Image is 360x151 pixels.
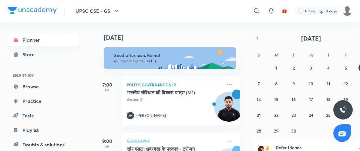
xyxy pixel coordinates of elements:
button: September 23, 2025 [289,110,298,120]
abbr: September 19, 2025 [344,97,348,102]
button: September 3, 2025 [306,63,316,73]
abbr: September 8, 2025 [275,81,278,87]
a: Playlist [8,124,78,136]
abbr: September 24, 2025 [309,112,313,118]
img: Company Logo [8,7,57,14]
button: September 29, 2025 [271,126,281,136]
abbr: September 28, 2025 [257,128,261,134]
a: Browse [8,80,78,93]
h6: Refer friends [276,144,351,151]
abbr: September 22, 2025 [274,112,278,118]
img: Komal [342,6,352,16]
a: Planner [8,34,78,46]
abbr: September 21, 2025 [257,112,261,118]
button: September 5, 2025 [341,63,351,73]
button: September 11, 2025 [324,79,333,88]
button: avatar [280,6,289,16]
h5: भारतीय संविधान की विकास यात्रा (M1) [127,90,202,96]
button: September 28, 2025 [254,126,264,136]
h6: SELF STUDY [8,70,78,80]
span: [DATE] [301,34,321,42]
button: September 10, 2025 [306,79,316,88]
h4: [DATE] [104,34,246,41]
button: September 15, 2025 [271,94,281,104]
p: Session 3 [127,97,222,102]
button: September 21, 2025 [254,110,264,120]
abbr: Monday [275,52,278,58]
abbr: September 14, 2025 [257,97,261,102]
button: September 30, 2025 [289,126,298,136]
abbr: September 11, 2025 [327,81,330,87]
abbr: Tuesday [292,52,295,58]
abbr: September 17, 2025 [309,97,313,102]
img: ttu [339,106,347,113]
button: September 25, 2025 [324,110,333,120]
a: Company Logo [8,7,57,15]
abbr: September 2, 2025 [293,65,295,71]
img: avatar [282,8,287,14]
abbr: September 23, 2025 [291,112,296,118]
button: September 14, 2025 [254,94,264,104]
abbr: September 4, 2025 [327,65,330,71]
p: [PERSON_NAME] [136,113,166,118]
abbr: September 18, 2025 [326,97,331,102]
abbr: September 9, 2025 [292,81,295,87]
button: September 24, 2025 [306,110,316,120]
button: September 8, 2025 [271,79,281,88]
img: afternoon [104,47,236,69]
p: Geography [127,137,222,145]
abbr: September 15, 2025 [274,97,278,102]
abbr: September 5, 2025 [345,65,347,71]
button: September 17, 2025 [306,94,316,104]
abbr: September 12, 2025 [344,81,348,87]
abbr: September 16, 2025 [291,97,296,102]
button: September 18, 2025 [324,94,333,104]
button: September 4, 2025 [324,63,333,73]
button: September 19, 2025 [341,94,351,104]
a: Tests [8,110,78,122]
abbr: September 1, 2025 [275,65,277,71]
button: September 2, 2025 [289,63,298,73]
a: Practice [8,95,78,107]
div: Store [22,51,38,58]
button: September 9, 2025 [289,79,298,88]
h6: Good afternoon, Komal [113,53,230,58]
button: September 16, 2025 [289,94,298,104]
p: Polity, Governance & IR [127,81,222,88]
abbr: September 25, 2025 [326,112,331,118]
abbr: September 29, 2025 [274,128,278,134]
abbr: September 10, 2025 [309,81,313,87]
h5: 9:00 [95,137,119,145]
abbr: Wednesday [309,52,314,58]
button: UPSC CSE - GS [72,5,123,17]
h5: 7:00 [95,81,119,88]
p: AM [95,88,119,92]
button: September 22, 2025 [271,110,281,120]
p: AM [95,145,119,148]
img: Avatar [214,95,244,124]
a: Doubts & solutions [8,139,78,151]
p: You have 4 events [DATE] [113,59,230,64]
abbr: September 30, 2025 [291,128,296,134]
abbr: Sunday [257,52,260,58]
img: streak [318,8,325,14]
a: Store [8,48,78,61]
abbr: September 3, 2025 [310,65,312,71]
button: September 1, 2025 [271,63,281,73]
abbr: Friday [345,52,347,58]
button: September 7, 2025 [254,79,264,88]
button: September 12, 2025 [341,79,351,88]
abbr: Thursday [327,52,330,58]
abbr: September 7, 2025 [258,81,260,87]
